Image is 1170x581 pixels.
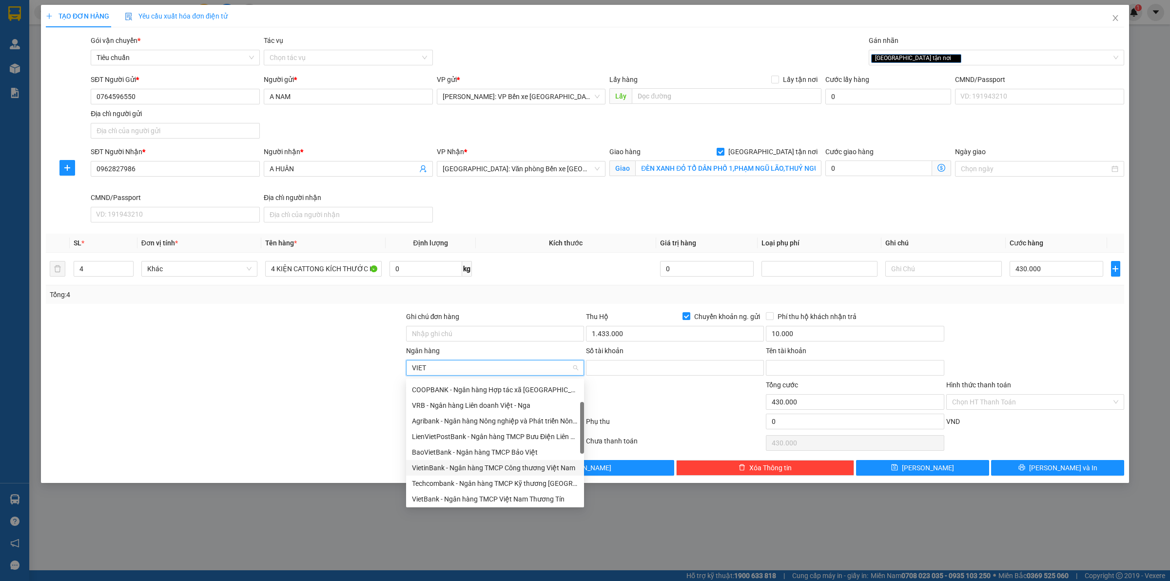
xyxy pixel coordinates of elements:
[1111,261,1120,277] button: plus
[412,384,578,395] div: COOPBANK - Ngân hàng Hợp tác xã [GEOGRAPHIC_DATA]
[881,234,1005,253] th: Ghi chú
[50,289,451,300] div: Tổng: 4
[825,89,951,104] input: Cước lấy hàng
[406,476,584,491] div: Techcombank - Ngân hàng TMCP Kỹ thương Việt Nam
[91,146,260,157] div: SĐT Người Nhận
[412,478,578,489] div: Techcombank - Ngân hàng TMCP Kỹ thương [GEOGRAPHIC_DATA]
[264,37,283,44] label: Tác vụ
[856,460,989,476] button: save[PERSON_NAME]
[1111,265,1120,273] span: plus
[609,148,641,156] span: Giao hàng
[406,398,584,413] div: VRB - Ngân hàng Liên doanh Việt - Nga
[749,462,792,473] span: Xóa Thông tin
[955,148,986,156] label: Ngày giao
[635,160,821,176] input: Giao tận nơi
[59,160,75,176] button: plus
[825,148,874,156] label: Cước giao hàng
[91,192,260,203] div: CMND/Passport
[585,416,765,433] div: Phụ thu
[1111,14,1119,22] span: close
[437,74,606,85] div: VP gửi
[412,361,571,375] input: Ngân hàng
[871,54,961,63] span: [GEOGRAPHIC_DATA] tận nơi
[825,76,869,83] label: Cước lấy hàng
[496,460,674,476] button: [PERSON_NAME]
[632,88,821,104] input: Dọc đường
[91,123,260,139] input: Địa chỉ của người gửi
[1018,464,1025,472] span: printer
[265,261,381,277] input: VD: Bàn, Ghế
[406,491,584,507] div: VietBank - Ngân hàng TMCP Việt Nam Thương Tín
[412,462,578,473] div: VietinBank - Ngân hàng TMCP Công thương Việt Nam
[74,239,81,247] span: SL
[264,146,433,157] div: Người nhận
[869,37,898,44] label: Gán nhãn
[125,13,133,20] img: icon
[586,360,764,376] input: Số tài khoản
[412,400,578,411] div: VRB - Ngân hàng Liên doanh Việt - Nga
[406,444,584,460] div: BaoVietBank - Ngân hàng TMCP Bảo Việt
[559,462,611,473] span: [PERSON_NAME]
[412,416,578,426] div: Agribank - Ngân hàng Nông nghiệp và Phát triển Nông thôn [GEOGRAPHIC_DATA]
[46,13,53,20] span: plus
[412,494,578,504] div: VietBank - Ngân hàng TMCP Việt Nam Thương Tín
[443,161,600,176] span: Hải Phòng: Văn phòng Bến xe Thượng Lý
[1010,239,1043,247] span: Cước hàng
[406,313,460,321] label: Ghi chú đơn hàng
[946,381,1011,389] label: Hình thức thanh toán
[609,88,632,104] span: Lấy
[660,239,696,247] span: Giá trị hàng
[779,74,821,85] span: Lấy tận nơi
[1029,462,1097,473] span: [PERSON_NAME] và In
[406,326,584,341] input: Ghi chú đơn hàng
[412,431,578,442] div: LienVietPostBank - Ngân hàng TMCP Bưu Điện Liên Việt
[609,76,638,83] span: Lấy hàng
[946,418,960,425] span: VND
[46,12,109,20] span: TẠO ĐƠN HÀNG
[724,146,821,157] span: [GEOGRAPHIC_DATA] tận nơi
[50,261,65,277] button: delete
[406,429,584,444] div: LienVietPostBank - Ngân hàng TMCP Bưu Điện Liên Việt
[1102,5,1129,32] button: Close
[609,160,635,176] span: Giao
[766,347,806,355] label: Tên tài khoản
[937,164,945,172] span: dollar-circle
[406,413,584,429] div: Agribank - Ngân hàng Nông nghiệp và Phát triển Nông thôn Việt Nam
[264,74,433,85] div: Người gửi
[955,74,1124,85] div: CMND/Passport
[586,313,608,321] span: Thu Hộ
[413,239,448,247] span: Định lượng
[462,261,472,277] span: kg
[419,165,427,173] span: user-add
[91,74,260,85] div: SĐT Người Gửi
[265,239,297,247] span: Tên hàng
[585,436,765,453] div: Chưa thanh toán
[758,234,881,253] th: Loại phụ phí
[406,460,584,476] div: VietinBank - Ngân hàng TMCP Công thương Việt Nam
[264,207,433,222] input: Địa chỉ của người nhận
[676,460,854,476] button: deleteXóa Thông tin
[443,89,600,104] span: Hồ Chí Minh: VP Bến xe Miền Tây (Quận Bình Tân)
[91,37,140,44] span: Gói vận chuyển
[891,464,898,472] span: save
[549,239,583,247] span: Kích thước
[660,261,754,277] input: 0
[97,50,254,65] span: Tiêu chuẩn
[961,163,1110,174] input: Ngày giao
[264,192,433,203] div: Địa chỉ người nhận
[412,447,578,458] div: BaoVietBank - Ngân hàng TMCP Bảo Việt
[902,462,954,473] span: [PERSON_NAME]
[953,56,957,60] span: close
[437,148,464,156] span: VP Nhận
[141,239,178,247] span: Đơn vị tính
[406,347,440,355] label: Ngân hàng
[991,460,1124,476] button: printer[PERSON_NAME] và In
[774,311,860,322] span: Phí thu hộ khách nhận trả
[766,360,944,376] input: Tên tài khoản
[825,160,932,176] input: Cước giao hàng
[125,12,228,20] span: Yêu cầu xuất hóa đơn điện tử
[406,382,584,398] div: COOPBANK - Ngân hàng Hợp tác xã Việt Nam
[147,261,252,276] span: Khác
[766,381,798,389] span: Tổng cước
[60,164,75,172] span: plus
